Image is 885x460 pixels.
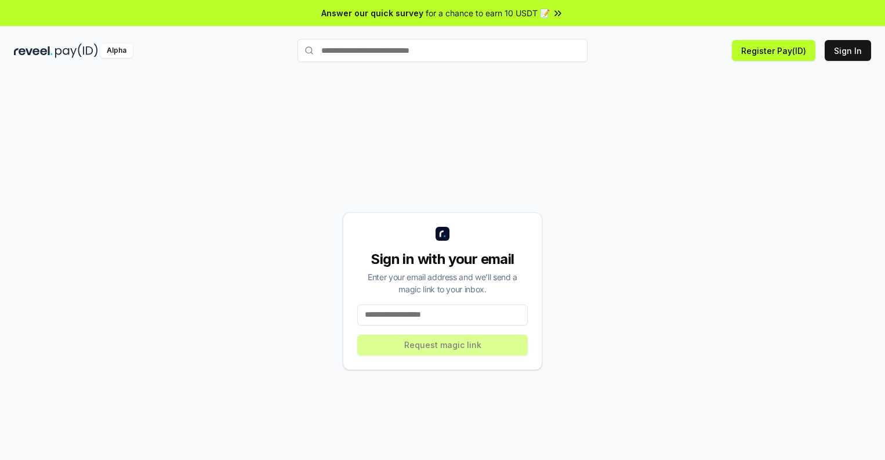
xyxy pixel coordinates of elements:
span: Answer our quick survey [321,7,423,19]
button: Sign In [825,40,871,61]
div: Alpha [100,44,133,58]
img: logo_small [436,227,449,241]
button: Register Pay(ID) [732,40,815,61]
img: reveel_dark [14,44,53,58]
div: Sign in with your email [357,250,528,269]
div: Enter your email address and we’ll send a magic link to your inbox. [357,271,528,295]
span: for a chance to earn 10 USDT 📝 [426,7,550,19]
img: pay_id [55,44,98,58]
